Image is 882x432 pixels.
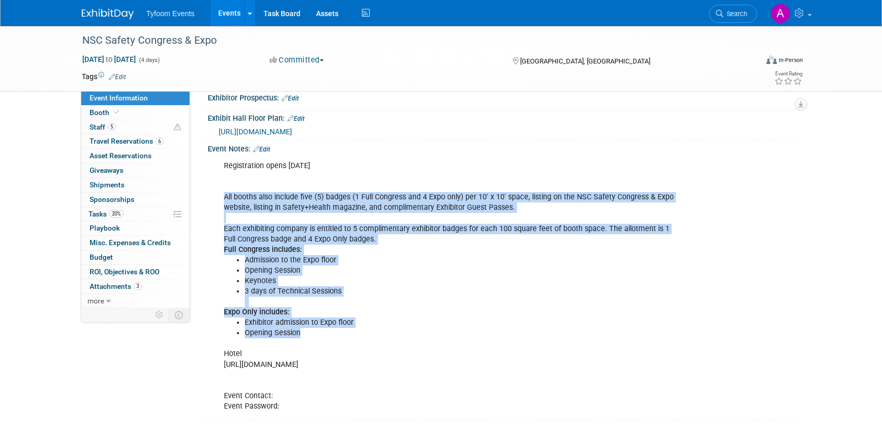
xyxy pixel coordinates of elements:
[82,55,136,64] span: [DATE] [DATE]
[81,279,190,294] a: Attachments3
[81,134,190,148] a: Travel Reservations6
[696,54,803,70] div: Event Format
[134,282,142,290] span: 3
[90,166,123,174] span: Giveaways
[709,5,757,23] a: Search
[90,123,116,131] span: Staff
[109,210,123,218] span: 20%
[150,308,169,322] td: Personalize Event Tab Strip
[245,328,679,338] li: Opening Session
[245,265,679,276] li: Opening Session
[87,297,104,305] span: more
[90,108,121,117] span: Booth
[208,90,800,104] div: Exhibitor Prospectus:
[224,308,289,316] b: Expo Only includes:
[81,236,190,250] a: Misc. Expenses & Credits
[90,224,120,232] span: Playbook
[287,115,305,122] a: Edit
[81,221,190,235] a: Playbook
[766,56,777,64] img: Format-Inperson.png
[104,55,114,63] span: to
[81,207,190,221] a: Tasks20%
[723,10,747,18] span: Search
[82,9,134,19] img: ExhibitDay
[245,276,679,286] li: Keynotes
[81,106,190,120] a: Booth
[156,137,163,145] span: 6
[114,109,119,115] i: Booth reservation complete
[90,137,163,145] span: Travel Reservations
[169,308,190,322] td: Toggle Event Tabs
[81,163,190,177] a: Giveaways
[79,31,741,50] div: NSC Safety Congress & Expo
[109,73,126,81] a: Edit
[774,71,802,77] div: Event Rating
[245,317,679,328] li: Exhibitor admission to Expo floor
[217,156,686,417] div: Registration opens [DATE] All booths also include five (5) badges (1 Full Congress and 4 Expo onl...
[266,55,328,66] button: Committed
[81,178,190,192] a: Shipments
[224,245,302,254] b: Full Congress includes:
[81,91,190,105] a: Event Information
[778,56,803,64] div: In-Person
[108,123,116,131] span: 5
[253,146,270,153] a: Edit
[82,71,126,82] td: Tags
[81,120,190,134] a: Staff5
[89,210,123,218] span: Tasks
[282,95,299,102] a: Edit
[174,123,181,132] span: Potential Scheduling Conflict -- at least one attendee is tagged in another overlapping event.
[245,286,679,307] li: 3 days of Technical Sessions
[208,110,800,124] div: Exhibit Hall Floor Plan:
[81,294,190,308] a: more
[90,268,159,276] span: ROI, Objectives & ROO
[90,195,134,204] span: Sponsorships
[771,4,790,23] img: Angie Nichols
[90,94,148,102] span: Event Information
[146,9,195,18] span: Tyfoom Events
[90,238,171,247] span: Misc. Expenses & Credits
[208,141,800,155] div: Event Notes:
[90,253,113,261] span: Budget
[219,128,292,136] a: [URL][DOMAIN_NAME]
[138,57,160,63] span: (4 days)
[81,250,190,264] a: Budget
[245,255,679,265] li: Admission to the Expo floor
[90,151,152,160] span: Asset Reservations
[81,149,190,163] a: Asset Reservations
[90,181,124,189] span: Shipments
[81,265,190,279] a: ROI, Objectives & ROO
[520,57,650,65] span: [GEOGRAPHIC_DATA], [GEOGRAPHIC_DATA]
[90,282,142,290] span: Attachments
[81,193,190,207] a: Sponsorships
